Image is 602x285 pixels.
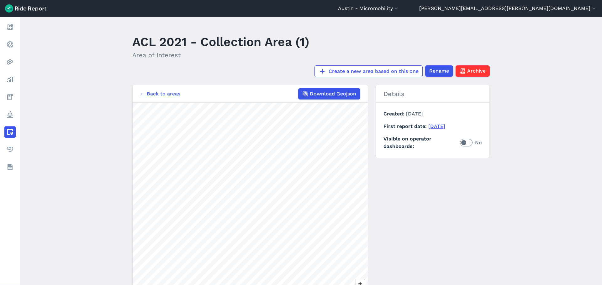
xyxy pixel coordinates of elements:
a: Fees [4,91,16,103]
a: Datasets [4,161,16,173]
a: Create a new area based on this one [314,65,423,77]
a: ← Back to areas [140,90,180,98]
h1: ACL 2021 - Collection Area (1) [132,33,309,50]
label: No [460,139,482,146]
span: [DATE] [406,111,423,117]
button: Download Geojson [298,88,360,99]
a: Realtime [4,39,16,50]
span: Visible on operator dashboards [383,135,460,150]
button: Archive [456,65,490,77]
img: Ride Report [5,4,46,13]
a: Heatmaps [4,56,16,68]
a: [DATE] [428,123,445,129]
a: Policy [4,109,16,120]
span: Rename [429,67,449,75]
h2: Area of Interest [132,50,309,60]
span: First report date [383,123,428,129]
span: Created [383,111,406,117]
button: Austin - Micromobility [338,5,399,12]
a: Areas [4,126,16,138]
a: Report [4,21,16,33]
span: Download Geojson [310,90,356,98]
button: [PERSON_NAME][EMAIL_ADDRESS][PERSON_NAME][DOMAIN_NAME] [419,5,597,12]
a: Health [4,144,16,155]
button: Rename [425,65,453,77]
span: Archive [467,67,486,75]
h2: Details [376,85,489,103]
a: Analyze [4,74,16,85]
